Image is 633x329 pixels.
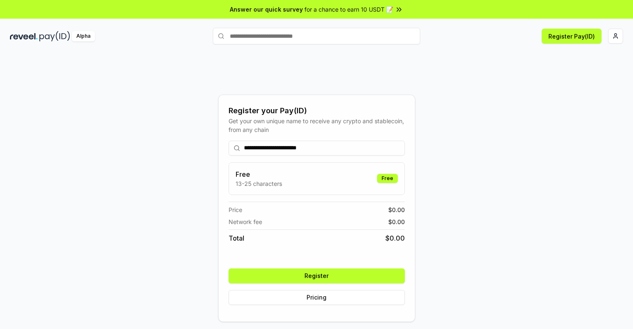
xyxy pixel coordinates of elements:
[236,169,282,179] h3: Free
[388,205,405,214] span: $ 0.00
[304,5,393,14] span: for a chance to earn 10 USDT 📝
[229,217,262,226] span: Network fee
[229,105,405,117] div: Register your Pay(ID)
[377,174,398,183] div: Free
[236,179,282,188] p: 13-25 characters
[385,233,405,243] span: $ 0.00
[229,205,242,214] span: Price
[39,31,70,41] img: pay_id
[229,290,405,305] button: Pricing
[388,217,405,226] span: $ 0.00
[230,5,303,14] span: Answer our quick survey
[229,268,405,283] button: Register
[229,233,244,243] span: Total
[10,31,38,41] img: reveel_dark
[229,117,405,134] div: Get your own unique name to receive any crypto and stablecoin, from any chain
[72,31,95,41] div: Alpha
[542,29,601,44] button: Register Pay(ID)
